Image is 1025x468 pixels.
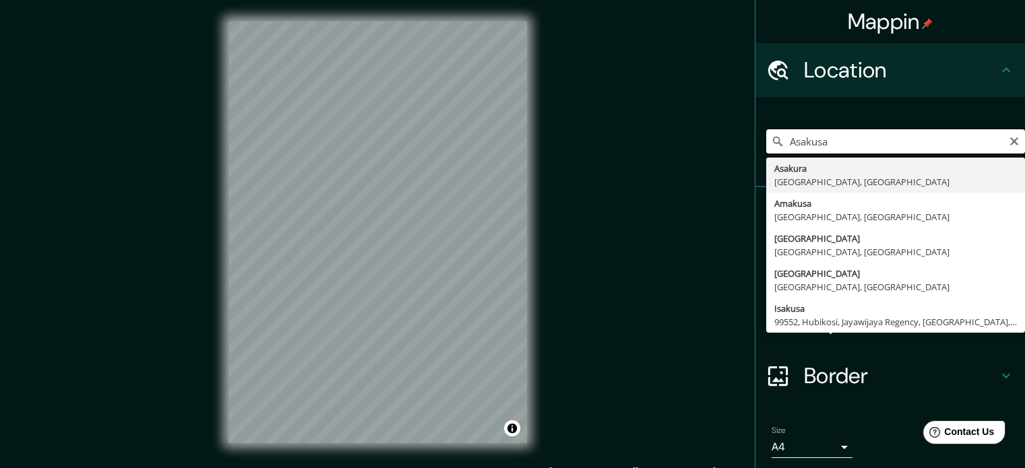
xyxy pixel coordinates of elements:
[774,232,1017,245] div: [GEOGRAPHIC_DATA]
[772,425,786,436] label: Size
[774,280,1017,294] div: [GEOGRAPHIC_DATA], [GEOGRAPHIC_DATA]
[905,415,1010,453] iframe: Help widget launcher
[774,302,1017,315] div: Isakusa
[228,22,527,443] canvas: Map
[755,349,1025,403] div: Border
[804,57,998,83] h4: Location
[755,295,1025,349] div: Layout
[774,267,1017,280] div: [GEOGRAPHIC_DATA]
[772,436,852,458] div: A4
[804,308,998,335] h4: Layout
[755,43,1025,97] div: Location
[1009,134,1020,147] button: Clear
[774,210,1017,224] div: [GEOGRAPHIC_DATA], [GEOGRAPHIC_DATA]
[755,187,1025,241] div: Pins
[755,241,1025,295] div: Style
[774,197,1017,210] div: Amakusa
[766,129,1025,154] input: Pick your city or area
[804,362,998,389] h4: Border
[848,8,933,35] h4: Mappin
[922,18,933,29] img: pin-icon.png
[774,245,1017,259] div: [GEOGRAPHIC_DATA], [GEOGRAPHIC_DATA]
[774,162,1017,175] div: Asakura
[774,175,1017,189] div: [GEOGRAPHIC_DATA], [GEOGRAPHIC_DATA]
[504,420,520,436] button: Toggle attribution
[774,315,1017,329] div: 99552, Hubikosi, Jayawijaya Regency, [GEOGRAPHIC_DATA], [GEOGRAPHIC_DATA]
